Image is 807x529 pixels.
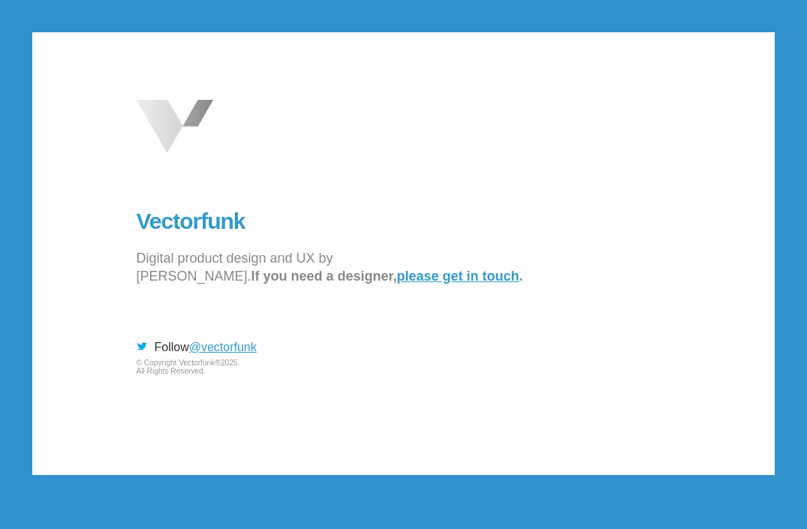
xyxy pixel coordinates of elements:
strong: Vectorfunk [136,209,245,233]
p: Digital product design and UX by [PERSON_NAME]. [136,249,398,300]
summary: © Copyright Vectorfunk®2025.All Rights Reserved. [136,359,262,394]
a: please get in touch [397,269,519,284]
nobr: . [397,269,523,284]
small: © Copyright Vectorfunk® 2025. All Rights Reserved. [136,359,309,375]
strong: If you need a designer, [251,269,397,284]
a: @vectorfunk [189,341,257,353]
div: Follow [136,341,398,359]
